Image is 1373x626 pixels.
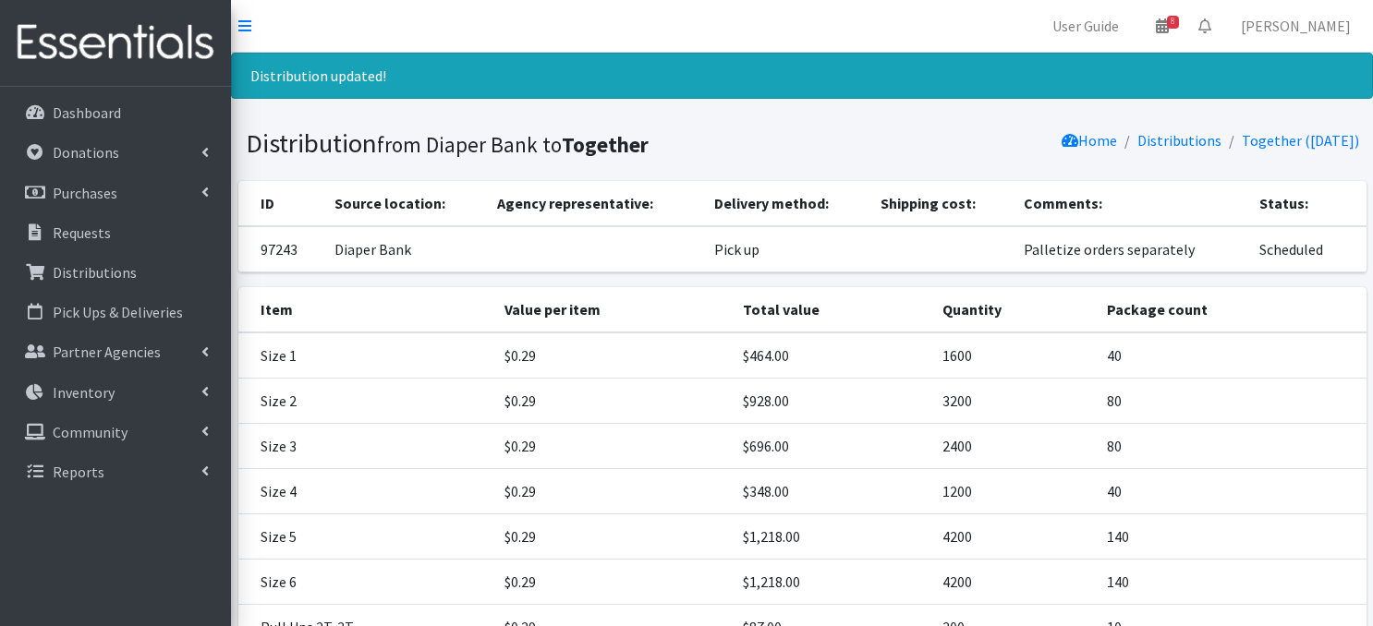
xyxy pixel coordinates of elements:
a: Distributions [1137,131,1221,150]
th: Delivery method: [703,181,869,226]
td: Size 6 [238,559,493,604]
a: Inventory [7,374,224,411]
td: 40 [1096,332,1367,379]
th: Package count [1096,287,1367,332]
span: 8 [1167,16,1179,29]
a: Partner Agencies [7,333,224,370]
td: $0.29 [493,378,732,423]
td: Size 2 [238,378,493,423]
td: 1200 [931,468,1096,513]
th: Quantity [931,287,1096,332]
p: Inventory [53,383,115,402]
a: Together ([DATE]) [1242,131,1359,150]
td: Size 4 [238,468,493,513]
a: User Guide [1038,7,1134,44]
th: Comments: [1013,181,1248,226]
td: $1,218.00 [732,513,931,559]
th: Source location: [323,181,485,226]
p: Purchases [53,184,117,202]
small: from Diaper Bank to [377,131,649,158]
div: Distribution updated! [231,53,1373,99]
th: Agency representative: [486,181,703,226]
td: $0.29 [493,559,732,604]
b: Together [562,131,649,158]
th: Total value [732,287,931,332]
p: Requests [53,223,111,242]
td: $0.29 [493,513,732,559]
td: 80 [1096,423,1367,468]
th: Status: [1248,181,1367,226]
th: Value per item [493,287,732,332]
th: Item [238,287,493,332]
p: Community [53,423,128,441]
td: 4200 [931,559,1096,604]
td: Pick up [703,226,869,272]
td: $464.00 [732,332,931,379]
td: 80 [1096,378,1367,423]
td: 140 [1096,513,1367,559]
td: Size 5 [238,513,493,559]
th: ID [238,181,324,226]
td: 2400 [931,423,1096,468]
img: HumanEssentials [7,12,224,74]
a: Dashboard [7,94,224,131]
td: Diaper Bank [323,226,485,272]
p: Distributions [53,263,137,282]
p: Donations [53,143,119,162]
a: 8 [1141,7,1184,44]
p: Dashboard [53,103,121,122]
a: Distributions [7,254,224,291]
td: $928.00 [732,378,931,423]
th: Shipping cost: [869,181,1013,226]
td: $1,218.00 [732,559,931,604]
p: Pick Ups & Deliveries [53,303,183,321]
a: Reports [7,453,224,490]
td: 1600 [931,332,1096,379]
td: Scheduled [1248,226,1367,272]
td: Size 3 [238,423,493,468]
td: 140 [1096,559,1367,604]
td: 97243 [238,226,324,272]
td: 40 [1096,468,1367,513]
a: Purchases [7,175,224,211]
td: $0.29 [493,423,732,468]
td: 4200 [931,513,1096,559]
a: [PERSON_NAME] [1226,7,1366,44]
p: Partner Agencies [53,343,161,361]
a: Community [7,414,224,451]
td: $0.29 [493,332,732,379]
h1: Distribution [246,127,796,160]
td: 3200 [931,378,1096,423]
a: Donations [7,134,224,171]
td: Size 1 [238,332,493,379]
td: $348.00 [732,468,931,513]
td: $0.29 [493,468,732,513]
a: Requests [7,214,224,251]
td: $696.00 [732,423,931,468]
p: Reports [53,463,104,481]
td: Palletize orders separately [1013,226,1248,272]
a: Home [1062,131,1117,150]
a: Pick Ups & Deliveries [7,294,224,331]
